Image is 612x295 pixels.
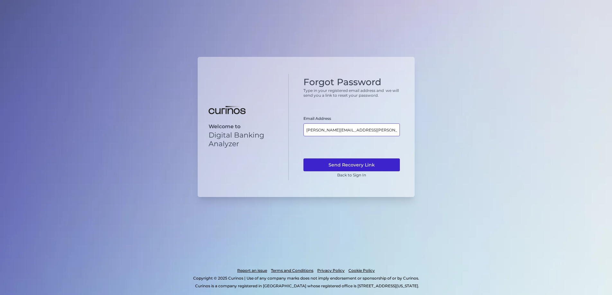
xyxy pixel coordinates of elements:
[303,123,400,136] input: Email
[271,267,313,274] a: Terms and Conditions
[303,77,400,88] h1: Forgot Password
[348,267,375,274] a: Cookie Policy
[337,173,366,177] a: Back to Sign In
[303,88,400,98] p: Type in your registered email address and we will send you a link to reset your password.
[303,116,331,121] label: Email Address
[209,123,278,130] p: Welcome to
[237,267,267,274] a: Report an issue
[209,106,246,114] img: Digital Banking Analyzer
[209,131,278,148] p: Digital Banking Analyzer
[317,267,345,274] a: Privacy Policy
[32,274,580,282] p: Copyright © 2025 Curinos | Use of any company marks does not imply endorsement or sponsorship of ...
[33,282,580,290] p: Curinos is a company registered in [GEOGRAPHIC_DATA] whose registered office is [STREET_ADDRESS][...
[303,158,400,171] button: Send Recovery Link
